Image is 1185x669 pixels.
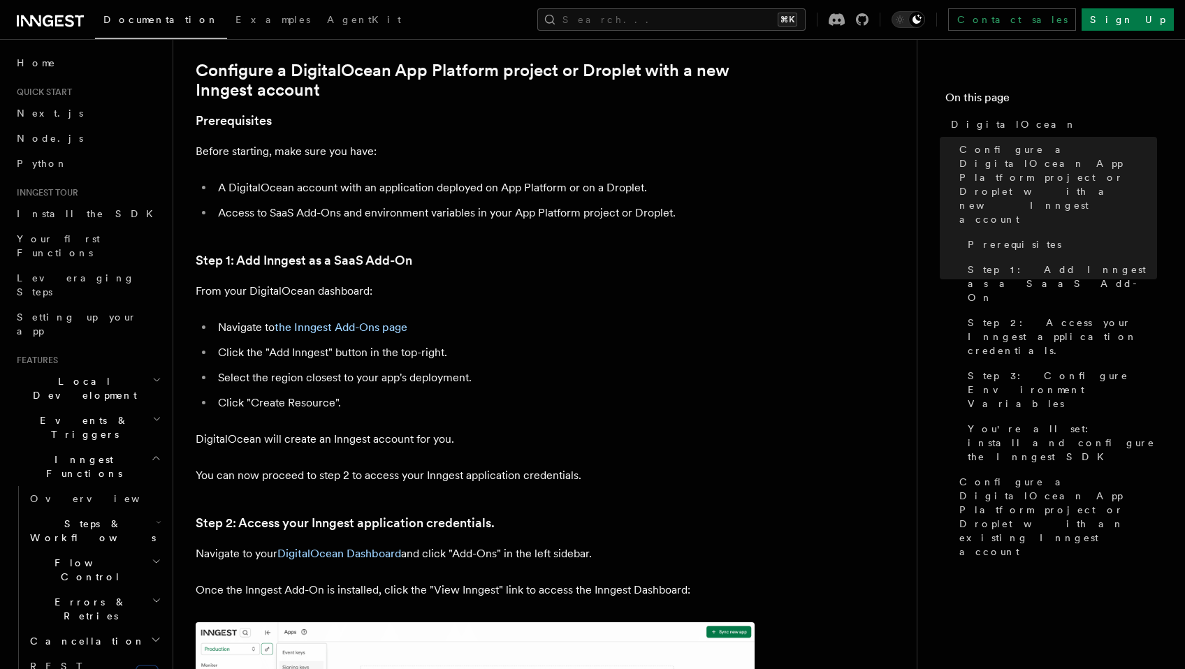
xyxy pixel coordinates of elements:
a: Step 3: Configure Environment Variables [962,363,1157,416]
a: Sign Up [1082,8,1174,31]
button: Cancellation [24,628,164,654]
button: Events & Triggers [11,408,164,447]
kbd: ⌘K [778,13,797,27]
span: Node.js [17,133,83,144]
span: Flow Control [24,556,152,584]
a: Step 2: Access your Inngest application credentials. [962,310,1157,363]
a: Setting up your app [11,304,164,344]
a: AgentKit [319,4,409,38]
button: Inngest Functions [11,447,164,486]
span: Inngest tour [11,187,78,198]
span: Step 2: Access your Inngest application credentials. [968,316,1157,358]
button: Errors & Retries [24,589,164,628]
span: Steps & Workflows [24,517,156,545]
span: Quick start [11,87,72,98]
li: Navigate to [214,318,755,337]
button: Toggle dark mode [892,11,925,28]
span: Cancellation [24,634,145,648]
span: Overview [30,493,174,504]
a: the Inngest Add-Ons page [275,321,407,334]
a: Prerequisites [962,232,1157,257]
a: You're all set: install and configure the Inngest SDK [962,416,1157,469]
span: Step 3: Configure Environment Variables [968,369,1157,411]
span: Python [17,158,68,169]
a: Configure a DigitalOcean App Platform project or Droplet with a new Inngest account [196,61,755,100]
button: Search...⌘K [537,8,806,31]
a: Python [11,151,164,176]
span: Configure a DigitalOcean App Platform project or Droplet with an existing Inngest account [959,475,1157,559]
span: Errors & Retries [24,595,152,623]
p: DigitalOcean will create an Inngest account for you. [196,429,755,449]
span: Configure a DigitalOcean App Platform project or Droplet with a new Inngest account [959,142,1157,226]
span: Install the SDK [17,208,161,219]
a: DigitalOcean Dashboard [277,547,401,560]
p: Navigate to your and click "Add-Ons" in the left sidebar. [196,544,755,564]
span: Step 1: Add Inngest as a SaaS Add-On [968,263,1157,304]
a: Leveraging Steps [11,265,164,304]
a: Contact sales [948,8,1076,31]
a: Node.js [11,126,164,151]
a: Next.js [11,101,164,126]
a: Examples [227,4,319,38]
a: Your first Functions [11,226,164,265]
li: A DigitalOcean account with an application deployed on App Platform or on a Droplet. [214,178,755,198]
li: Access to SaaS Add-Ons and environment variables in your App Platform project or Droplet. [214,203,755,223]
a: Documentation [95,4,227,39]
li: Select the region closest to your app's deployment. [214,368,755,388]
span: You're all set: install and configure the Inngest SDK [968,422,1157,464]
span: Setting up your app [17,311,137,337]
p: Once the Inngest Add-On is installed, click the "View Inngest" link to access the Inngest Dashboard: [196,580,755,600]
h4: On this page [945,89,1157,112]
li: Click "Create Resource". [214,393,755,413]
a: Overview [24,486,164,511]
a: Step 1: Add Inngest as a SaaS Add-On [196,251,412,270]
a: DigitalOcean [945,112,1157,137]
button: Local Development [11,369,164,408]
span: Documentation [103,14,219,25]
span: Examples [235,14,310,25]
p: Before starting, make sure you have: [196,142,755,161]
span: AgentKit [327,14,401,25]
a: Configure a DigitalOcean App Platform project or Droplet with a new Inngest account [954,137,1157,232]
span: Features [11,355,58,366]
span: Your first Functions [17,233,100,258]
p: From your DigitalOcean dashboard: [196,281,755,301]
a: Home [11,50,164,75]
a: Step 1: Add Inngest as a SaaS Add-On [962,257,1157,310]
span: Prerequisites [968,237,1061,251]
span: Inngest Functions [11,453,151,480]
span: Home [17,56,56,70]
button: Flow Control [24,550,164,589]
span: DigitalOcean [951,117,1077,131]
a: Install the SDK [11,201,164,226]
a: Prerequisites [196,111,272,131]
p: You can now proceed to step 2 to access your Inngest application credentials. [196,466,755,485]
a: Configure a DigitalOcean App Platform project or Droplet with an existing Inngest account [954,469,1157,564]
li: Click the "Add Inngest" button in the top-right. [214,343,755,362]
a: Step 2: Access your Inngest application credentials. [196,513,495,533]
button: Steps & Workflows [24,511,164,550]
span: Next.js [17,108,83,119]
span: Local Development [11,374,152,402]
span: Leveraging Steps [17,272,135,297]
span: Events & Triggers [11,413,152,441]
